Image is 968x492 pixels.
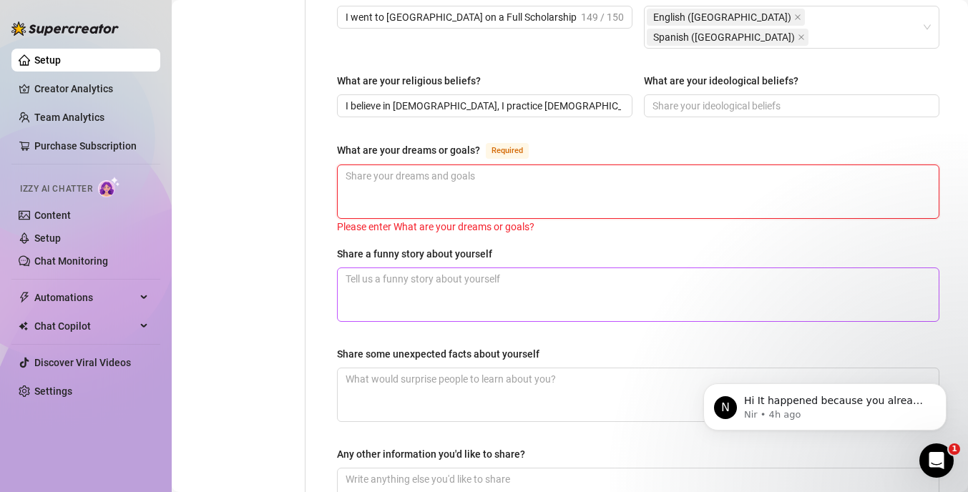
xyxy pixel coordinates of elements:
[581,9,624,25] span: 149 / 150
[34,232,61,244] a: Setup
[682,353,968,453] iframe: Intercom notifications message
[337,219,939,235] div: Please enter What are your dreams or goals?
[337,73,491,89] label: What are your religious beliefs?
[337,73,481,89] div: What are your religious beliefs?
[34,140,137,152] a: Purchase Subscription
[644,73,808,89] label: What are your ideological beliefs?
[34,357,131,368] a: Discover Viral Videos
[653,9,791,25] span: English ([GEOGRAPHIC_DATA])
[98,177,120,197] img: AI Chatter
[644,73,798,89] div: What are your ideological beliefs?
[338,368,939,421] textarea: Share some unexpected facts about yourself
[652,98,928,114] input: What are your ideological beliefs?
[337,446,525,462] div: Any other information you'd like to share?
[798,34,805,41] span: close
[794,14,801,21] span: close
[337,246,502,262] label: Share a funny story about yourself
[647,9,805,26] span: English (US)
[11,21,119,36] img: logo-BBDzfeDw.svg
[337,246,492,262] div: Share a funny story about yourself
[34,385,72,397] a: Settings
[346,98,621,114] input: What are your religious beliefs?
[811,29,814,46] input: What languages do you speak?
[337,446,535,462] label: Any other information you'd like to share?
[919,443,954,478] iframe: Intercom live chat
[19,292,30,303] span: thunderbolt
[337,142,480,158] div: What are your dreams or goals?
[337,346,549,362] label: Share some unexpected facts about yourself
[34,286,136,309] span: Automations
[338,165,939,218] textarea: What are your dreams or goals?
[653,29,795,45] span: Spanish ([GEOGRAPHIC_DATA])
[949,443,960,455] span: 1
[486,143,529,159] span: Required
[34,77,149,100] a: Creator Analytics
[34,210,71,221] a: Content
[19,321,28,331] img: Chat Copilot
[34,315,136,338] span: Chat Copilot
[338,268,939,321] textarea: Share a funny story about yourself
[34,112,104,123] a: Team Analytics
[337,346,539,362] div: Share some unexpected facts about yourself
[34,255,108,267] a: Chat Monitoring
[337,142,544,159] label: What are your dreams or goals?
[346,9,578,25] input: What is your educational background?
[20,182,92,196] span: Izzy AI Chatter
[647,29,808,46] span: Spanish (United States)
[34,54,61,66] a: Setup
